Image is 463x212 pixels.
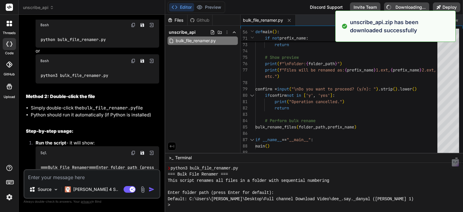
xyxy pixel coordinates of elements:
[248,137,256,143] div: Click to collapse the range.
[40,36,106,43] code: python bulk_file_renamer.py
[241,149,247,156] div: 89
[311,137,313,142] span: :
[277,67,279,73] span: (
[138,21,146,29] button: Save file
[340,61,342,66] span: )
[241,61,247,67] div: 76
[393,86,395,92] span: (
[306,35,308,41] span: :
[149,150,154,156] img: Open in Browser
[175,37,216,44] span: bulk_file_renamer.py
[255,143,265,149] span: main
[287,99,289,104] span: (
[40,164,156,189] code: Bulk File Renamer Enter folder path (press Enter ): : C:\Users\[PERSON_NAME]\Desktop\ channel Dow...
[376,67,390,73] span: 1.ext,
[4,192,14,202] img: settings
[350,2,380,12] button: Invite Team
[241,118,247,124] div: 84
[390,67,393,73] span: {
[241,99,247,105] div: 81
[165,17,187,23] div: Files
[131,23,136,27] img: copy
[241,80,247,86] div: 78
[277,74,279,79] span: )
[40,59,49,63] span: Bash
[342,99,345,104] span: )
[171,165,238,171] span: python3 bulk_file_renamer.py
[138,57,146,65] button: Save file
[306,61,308,66] span: {
[255,86,277,92] span: confirm =
[275,99,287,104] span: print
[306,93,313,98] span: 'y'
[330,93,332,98] span: ]
[131,59,136,63] img: copy
[36,48,159,55] p: or
[354,124,357,130] span: )
[306,2,346,12] div: Discord Support
[275,105,289,111] span: return
[265,61,277,66] span: print
[335,61,337,66] span: }
[248,92,256,99] div: Click to collapse the range.
[282,137,287,142] span: ==
[265,118,316,123] span: # Perform bulk rename
[265,143,267,149] span: (
[265,67,277,73] span: print
[81,200,92,203] span: privacy
[350,18,452,34] p: unscribe_api.zip has been downloaded successfully
[5,51,14,56] label: code
[38,186,52,192] p: Source
[4,94,15,100] label: Upload
[41,165,43,170] span: =
[287,137,311,142] span: "__main__"
[131,150,136,155] img: copy
[241,67,247,73] div: 77
[384,2,429,12] button: Downloading...
[393,67,419,73] span: prefix_name
[24,199,160,204] p: Always double-check its answers. Your in Bind
[277,29,279,34] span: :
[291,86,376,92] span: "\nDo you want to proceed? (y/n): "
[296,93,301,98] span: in
[433,2,460,12] button: Deploy
[82,105,136,111] code: bulk_file_renamer.py
[94,165,96,170] span: =
[345,67,347,73] span: {
[337,61,340,66] span: "
[149,186,155,192] img: icon
[46,165,48,170] span: =
[91,165,94,170] span: =
[169,29,196,35] span: unscribe_api
[175,155,192,161] span: Terminal
[168,190,274,196] span: Enter folder path (press Enter for default):
[243,17,283,23] span: bulk_file_renamer.py
[4,72,15,77] label: GitHub
[299,124,325,130] span: folder_path
[241,111,247,118] div: 83
[168,171,228,177] span: === Bulk File Renamer ===
[73,186,118,192] p: [PERSON_NAME] 4 S..
[378,86,393,92] span: .strip
[241,54,247,61] div: 75
[241,105,247,111] div: 82
[277,86,289,92] span: input
[168,202,170,208] span: >
[328,124,354,130] span: prefix_name
[313,93,316,98] span: ,
[36,140,66,146] strong: Run the script
[26,93,95,99] strong: Method 2: Double-click the file
[287,93,294,98] span: not
[241,137,247,143] div: 87
[265,74,277,79] span: etc."
[422,67,436,73] span: 2.ext,
[376,86,378,92] span: )
[270,93,287,98] span: confirm
[304,93,306,98] span: [
[241,130,247,137] div: 86
[265,55,299,60] span: # Show preview
[265,35,270,41] span: if
[36,140,159,147] p: - it will show:
[275,29,277,34] span: )
[263,29,272,34] span: main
